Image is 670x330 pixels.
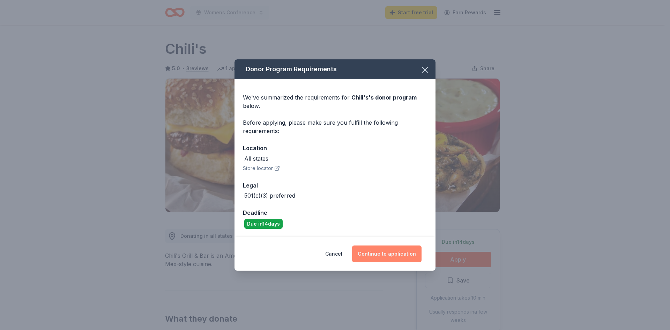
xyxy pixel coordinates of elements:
button: Store locator [243,164,280,173]
div: 501(c)(3) preferred [244,191,295,200]
button: Cancel [325,245,342,262]
div: Location [243,144,427,153]
div: Deadline [243,208,427,217]
div: Due in 14 days [244,219,283,229]
div: We've summarized the requirements for below. [243,93,427,110]
div: Donor Program Requirements [234,59,435,79]
div: Before applying, please make sure you fulfill the following requirements: [243,118,427,135]
span: Chili's 's donor program [351,94,417,101]
div: Legal [243,181,427,190]
button: Continue to application [352,245,422,262]
div: All states [244,154,268,163]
